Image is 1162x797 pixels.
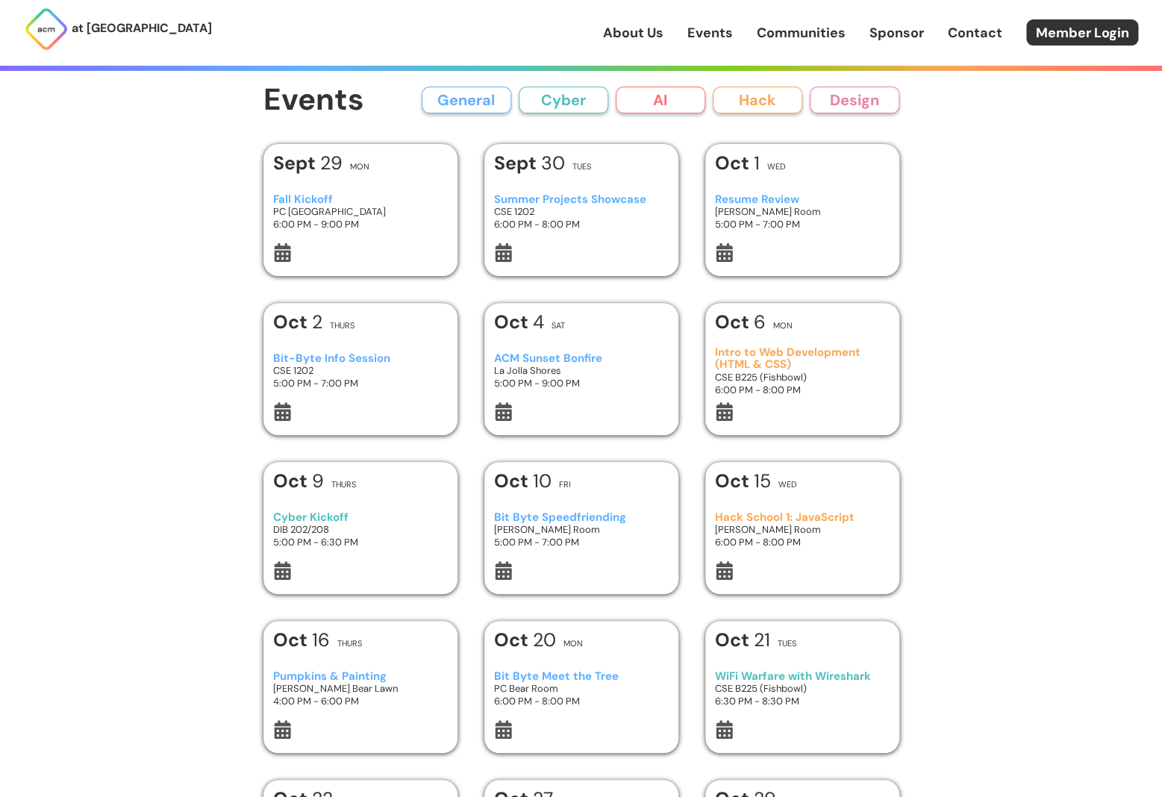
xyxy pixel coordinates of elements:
[687,23,733,43] a: Events
[273,523,447,536] h3: DIB 202/208
[273,310,312,334] b: Oct
[494,682,668,695] h3: PC Bear Room
[273,631,330,649] h1: 16
[494,628,533,652] b: Oct
[715,536,889,548] h3: 6:00 PM - 8:00 PM
[494,310,533,334] b: Oct
[715,371,889,384] h3: CSE B225 (Fishbowl)
[273,154,343,172] h1: 29
[715,511,889,524] h3: Hack School 1: JavaScript
[273,469,312,493] b: Oct
[869,23,924,43] a: Sponsor
[273,218,447,231] h3: 6:00 PM - 9:00 PM
[494,154,565,172] h1: 30
[778,640,796,648] h2: Tues
[494,631,556,649] h1: 20
[494,469,533,493] b: Oct
[713,87,802,113] button: Hack
[494,472,552,490] h1: 10
[715,695,889,707] h3: 6:30 PM - 8:30 PM
[773,322,793,330] h2: Mon
[559,481,571,489] h2: Fri
[494,151,541,175] b: Sept
[494,536,668,548] h3: 5:00 PM - 7:00 PM
[494,695,668,707] h3: 6:00 PM - 8:00 PM
[263,84,364,117] h1: Events
[948,23,1002,43] a: Contact
[572,163,591,171] h2: Tues
[331,481,356,489] h2: Thurs
[72,19,212,38] p: at [GEOGRAPHIC_DATA]
[715,218,889,231] h3: 5:00 PM - 7:00 PM
[715,154,760,172] h1: 1
[273,352,447,365] h3: Bit-Byte Info Session
[715,205,889,218] h3: [PERSON_NAME] Room
[494,364,668,377] h3: La Jolla Shores
[715,472,771,490] h1: 15
[715,384,889,396] h3: 6:00 PM - 8:00 PM
[715,346,889,371] h3: Intro to Web Development (HTML & CSS)
[494,205,668,218] h3: CSE 1202
[715,469,754,493] b: Oct
[715,523,889,536] h3: [PERSON_NAME] Room
[494,511,668,524] h3: Bit Byte Speedfriending
[494,352,668,365] h3: ACM Sunset Bonfire
[337,640,362,648] h2: Thurs
[715,310,754,334] b: Oct
[715,682,889,695] h3: CSE B225 (Fishbowl)
[552,322,565,330] h2: Sat
[273,695,447,707] h3: 4:00 PM - 6:00 PM
[810,87,899,113] button: Design
[715,628,754,652] b: Oct
[330,322,354,330] h2: Thurs
[715,151,754,175] b: Oct
[715,670,889,683] h3: WiFi Warfare with Wireshark
[273,364,447,377] h3: CSE 1202
[24,7,212,51] a: at [GEOGRAPHIC_DATA]
[494,377,668,390] h3: 5:00 PM - 9:00 PM
[273,682,447,695] h3: [PERSON_NAME] Bear Lawn
[273,472,324,490] h1: 9
[273,628,312,652] b: Oct
[494,193,668,206] h3: Summer Projects Showcase
[1026,19,1138,46] a: Member Login
[519,87,608,113] button: Cyber
[563,640,583,648] h2: Mon
[273,313,322,331] h1: 2
[778,481,797,489] h2: Wed
[273,193,447,206] h3: Fall Kickoff
[715,631,770,649] h1: 21
[757,23,846,43] a: Communities
[273,377,447,390] h3: 5:00 PM - 7:00 PM
[494,670,668,683] h3: Bit Byte Meet the Tree
[494,218,668,231] h3: 6:00 PM - 8:00 PM
[494,313,544,331] h1: 4
[715,193,889,206] h3: Resume Review
[422,87,511,113] button: General
[616,87,705,113] button: AI
[273,151,320,175] b: Sept
[603,23,663,43] a: About Us
[350,163,369,171] h2: Mon
[24,7,69,51] img: ACM Logo
[273,536,447,548] h3: 5:00 PM - 6:30 PM
[767,163,786,171] h2: Wed
[715,313,766,331] h1: 6
[273,511,447,524] h3: Cyber Kickoff
[273,670,447,683] h3: Pumpkins & Painting
[273,205,447,218] h3: PC [GEOGRAPHIC_DATA]
[494,523,668,536] h3: [PERSON_NAME] Room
